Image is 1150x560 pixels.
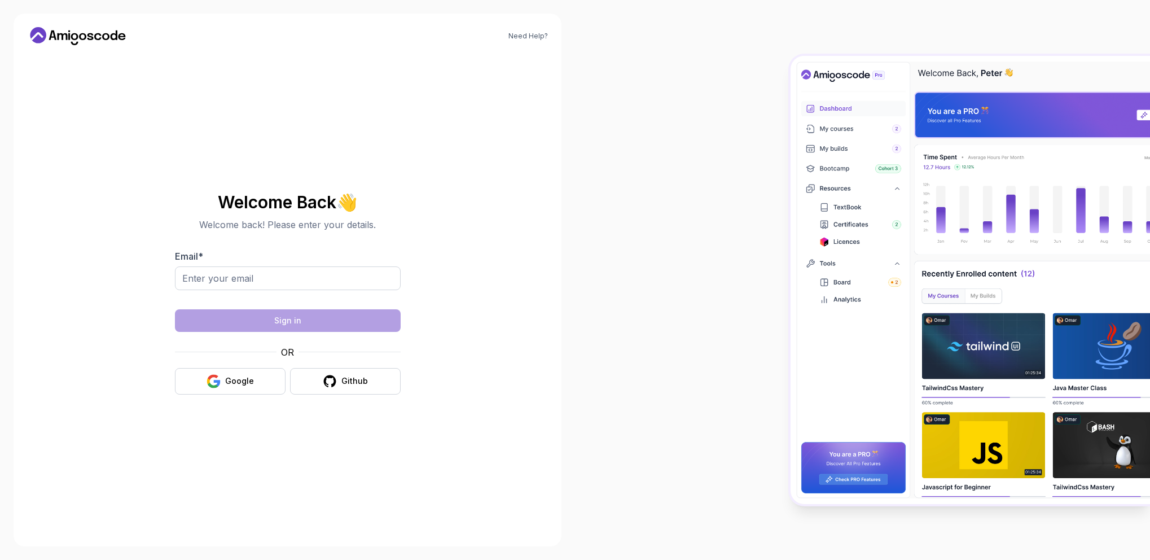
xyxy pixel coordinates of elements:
label: Email * [175,251,203,262]
a: Need Help? [508,32,548,41]
img: Amigoscode Dashboard [791,56,1150,504]
h2: Welcome Back [175,193,401,211]
span: 👋 [336,193,357,211]
div: Github [341,375,368,387]
button: Sign in [175,309,401,332]
button: Google [175,368,286,395]
p: OR [281,345,294,359]
div: Sign in [274,315,301,326]
button: Github [290,368,401,395]
div: Google [225,375,254,387]
a: Home link [27,27,129,45]
input: Enter your email [175,266,401,290]
p: Welcome back! Please enter your details. [175,218,401,231]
